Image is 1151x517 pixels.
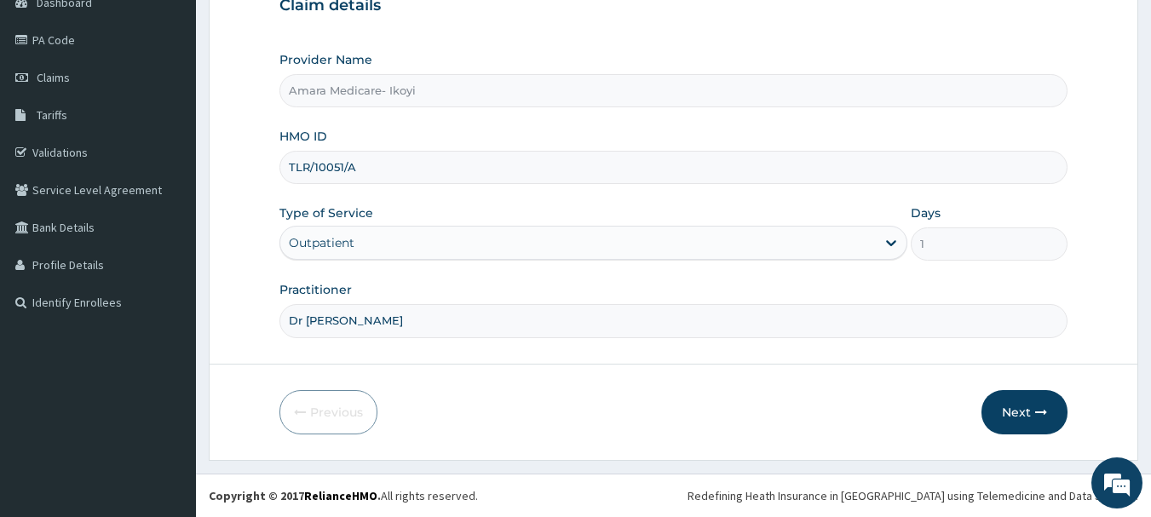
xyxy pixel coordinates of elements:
[279,281,352,298] label: Practitioner
[279,51,372,68] label: Provider Name
[209,488,381,503] strong: Copyright © 2017 .
[304,488,377,503] a: RelianceHMO
[37,70,70,85] span: Claims
[688,487,1138,504] div: Redefining Heath Insurance in [GEOGRAPHIC_DATA] using Telemedicine and Data Science!
[37,107,67,123] span: Tariffs
[32,85,69,128] img: d_794563401_company_1708531726252_794563401
[89,95,286,118] div: Chat with us now
[289,234,354,251] div: Outpatient
[981,390,1068,434] button: Next
[279,304,1068,337] input: Enter Name
[9,340,325,399] textarea: Type your message and hit 'Enter'
[99,152,235,324] span: We're online!
[279,9,320,49] div: Minimize live chat window
[279,151,1068,184] input: Enter HMO ID
[279,128,327,145] label: HMO ID
[279,204,373,221] label: Type of Service
[279,390,377,434] button: Previous
[196,474,1151,517] footer: All rights reserved.
[911,204,941,221] label: Days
